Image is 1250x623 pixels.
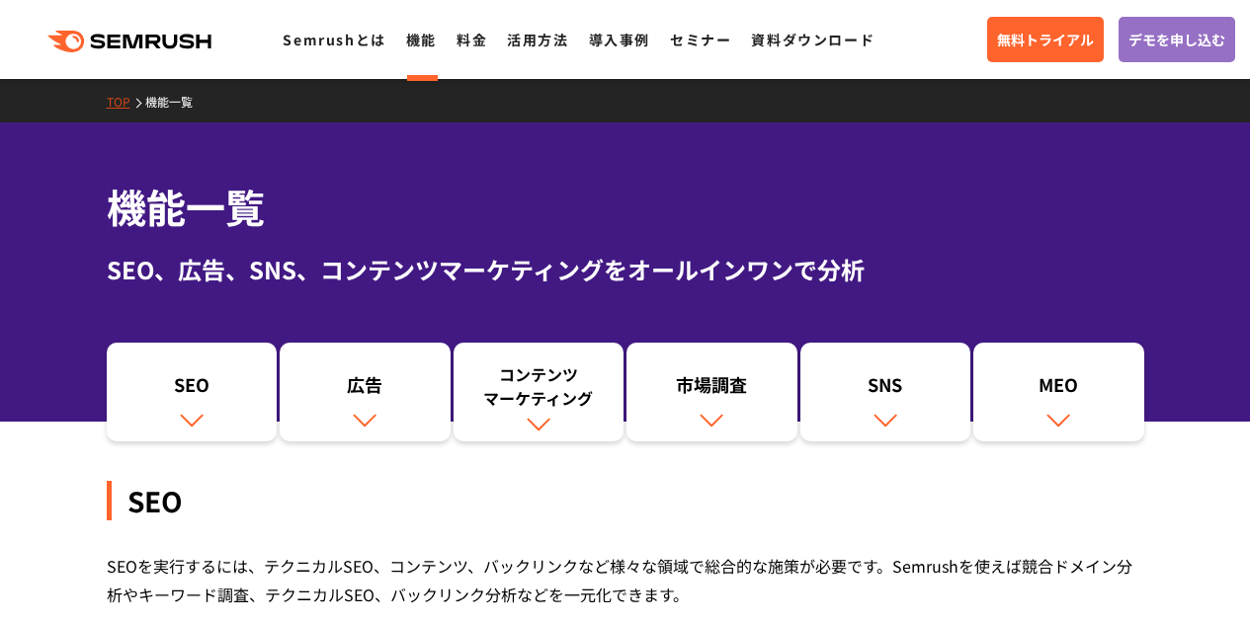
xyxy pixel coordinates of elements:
[507,30,568,49] a: 活用方法
[107,552,1144,609] div: SEOを実行するには、テクニカルSEO、コンテンツ、バックリンクなど様々な領域で総合的な施策が必要です。Semrushを使えば競合ドメイン分析やキーワード調査、テクニカルSEO、バックリンク分析...
[107,343,278,441] a: SEO
[107,252,1144,287] div: SEO、広告、SNS、コンテンツマーケティングをオールインワンで分析
[983,372,1134,406] div: MEO
[973,343,1144,441] a: MEO
[457,30,487,49] a: 料金
[117,372,268,406] div: SEO
[107,93,145,110] a: TOP
[997,29,1094,50] span: 無料トライアル
[454,343,625,441] a: コンテンツマーケティング
[751,30,875,49] a: 資料ダウンロード
[406,30,437,49] a: 機能
[1128,29,1225,50] span: デモを申し込む
[290,372,441,406] div: 広告
[626,343,797,441] a: 市場調査
[463,362,615,410] div: コンテンツ マーケティング
[589,30,650,49] a: 導入事例
[283,30,385,49] a: Semrushとは
[107,481,1144,520] div: SEO
[145,93,208,110] a: 機能一覧
[280,343,451,441] a: 広告
[107,178,1144,236] h1: 機能一覧
[636,372,788,406] div: 市場調査
[1119,17,1235,62] a: デモを申し込む
[810,372,961,406] div: SNS
[987,17,1104,62] a: 無料トライアル
[670,30,731,49] a: セミナー
[800,343,971,441] a: SNS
